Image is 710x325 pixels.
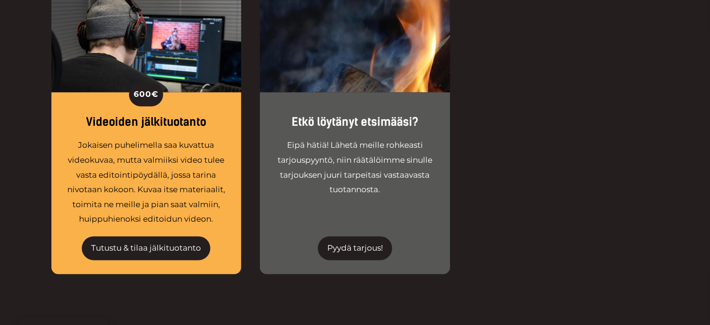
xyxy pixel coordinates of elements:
a: Pyydä tarjous! [318,236,392,260]
div: Etkö löytänyt etsimääsi? [274,116,436,129]
div: Eipä hätiä! Lähetä meille rohkeasti tarjouspyyntö, niin räätälöimme sinulle tarjouksen juuri tarp... [274,138,436,226]
div: 600 [129,83,163,106]
a: Tutustu & tilaa jälkituotanto [82,236,210,260]
div: Jokaisen puhelimella saa kuvattua videokuvaa, mutta valmiiksi video tulee vasta editointipöydällä... [65,138,228,226]
span: € [151,87,158,102]
div: Videoiden jälkituotanto [65,116,228,129]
